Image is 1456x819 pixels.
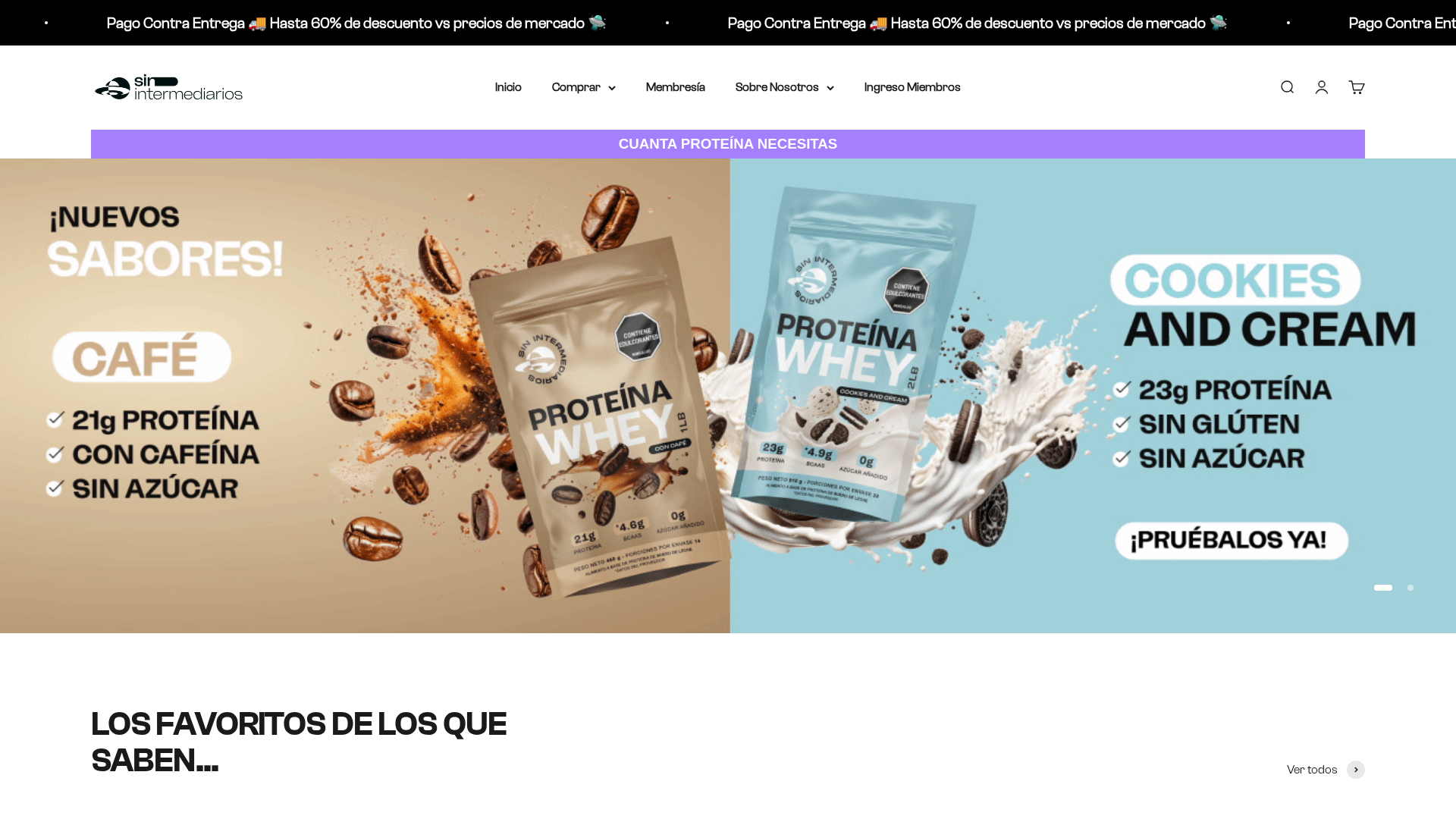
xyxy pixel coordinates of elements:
[91,130,1365,159] a: CUANTA PROTEÍNA NECESITAS
[552,77,616,97] summary: Comprar
[495,80,522,93] a: Inicio
[79,11,579,35] p: Pago Contra Entrega 🚚 Hasta 60% de descuento vs precios de mercado 🛸
[646,80,705,93] a: Membresía
[1287,760,1338,780] span: Ver todos
[1287,760,1365,780] a: Ver todos
[619,136,838,152] strong: CUANTA PROTEÍNA NECESITAS
[864,80,961,93] a: Ingreso Miembros
[736,77,834,97] summary: Sobre Nosotros
[700,11,1200,35] p: Pago Contra Entrega 🚚 Hasta 60% de descuento vs precios de mercado 🛸
[91,705,507,779] split-lines: LOS FAVORITOS DE LOS QUE SABEN...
